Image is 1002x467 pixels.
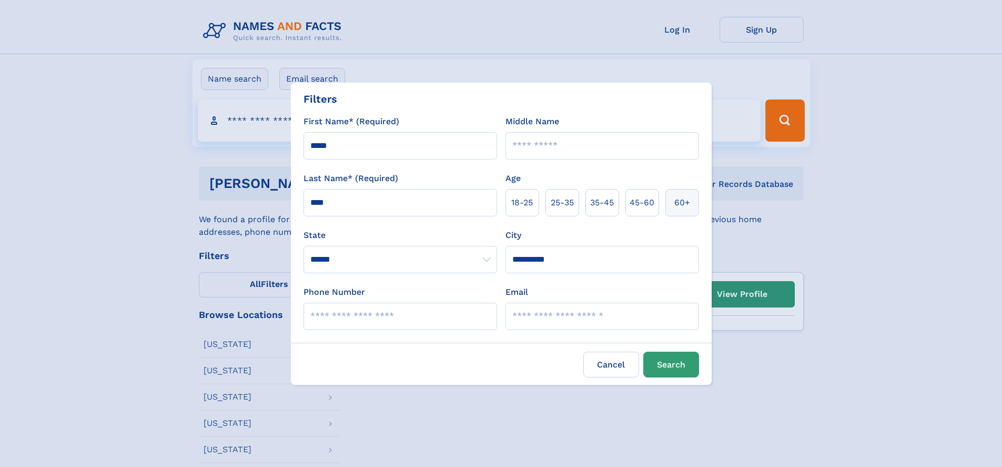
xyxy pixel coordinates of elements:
button: Search [643,352,699,377]
span: 25‑35 [551,196,574,209]
label: Age [505,172,521,185]
span: 18‑25 [511,196,533,209]
label: Cancel [583,352,639,377]
label: State [303,229,497,242]
div: Filters [303,91,337,107]
label: Last Name* (Required) [303,172,398,185]
label: First Name* (Required) [303,115,399,128]
span: 60+ [674,196,690,209]
label: Middle Name [505,115,559,128]
label: Email [505,286,528,299]
label: Phone Number [303,286,365,299]
span: 45‑60 [630,196,654,209]
label: City [505,229,521,242]
span: 35‑45 [590,196,614,209]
